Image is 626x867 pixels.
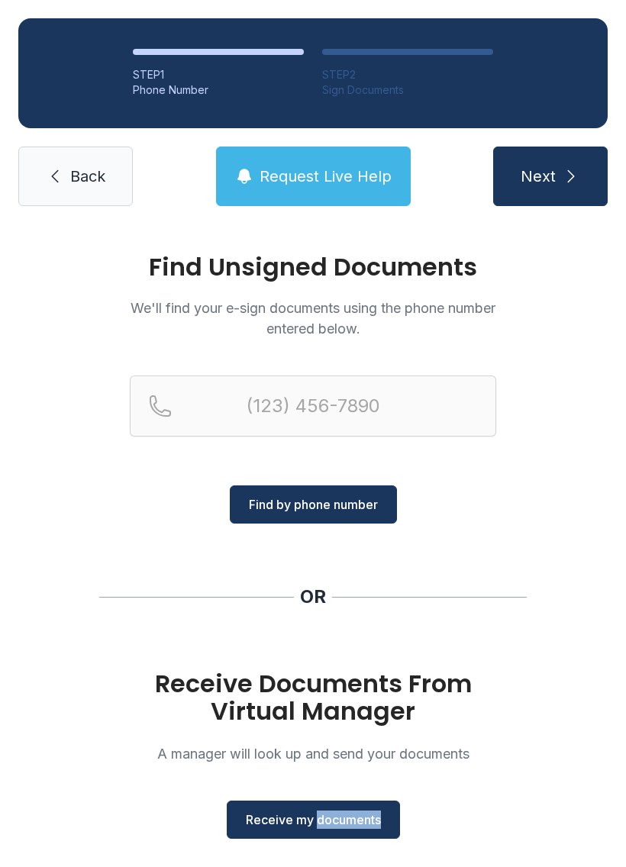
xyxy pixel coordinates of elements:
[322,67,493,82] div: STEP 2
[130,743,496,764] p: A manager will look up and send your documents
[70,166,105,187] span: Back
[130,670,496,725] h1: Receive Documents From Virtual Manager
[246,811,381,829] span: Receive my documents
[300,585,326,609] div: OR
[322,82,493,98] div: Sign Documents
[130,375,496,437] input: Reservation phone number
[521,166,556,187] span: Next
[133,82,304,98] div: Phone Number
[133,67,304,82] div: STEP 1
[130,255,496,279] h1: Find Unsigned Documents
[130,298,496,339] p: We'll find your e-sign documents using the phone number entered below.
[260,166,392,187] span: Request Live Help
[249,495,378,514] span: Find by phone number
